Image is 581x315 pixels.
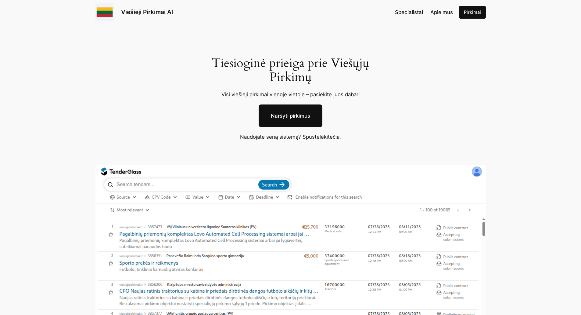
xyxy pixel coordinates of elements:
h1: Tiesioginė prieiga prie Viešųjų Pirkimų [204,56,377,84]
a: Apie mus [430,8,453,16]
a: Specialistai [395,8,423,16]
span: Apie mus [430,9,453,15]
nav: Navigation [395,8,453,16]
a: Pirkimai [459,6,486,19]
a: Naršyti pirkimus [259,104,322,127]
span: Specialistai [395,9,423,15]
p: Naudojate seną sistemą? Spustelėkite . [196,133,385,141]
img: Viešieji pirkimai logo [95,3,114,21]
a: čia [333,134,339,140]
a: Viešieji Pirkimai AI [121,8,173,16]
p: Visi viešieji pirkimai vienoje vietoje – pasiekite juos dabar! [204,90,377,98]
